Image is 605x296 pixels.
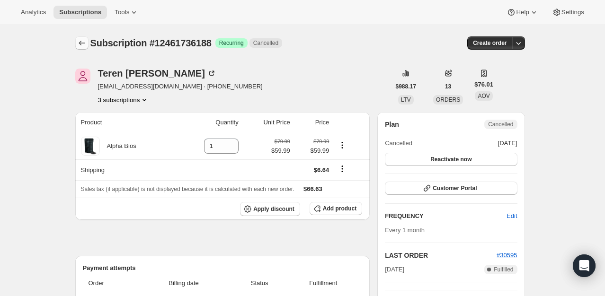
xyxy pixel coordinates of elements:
[240,202,300,216] button: Apply discount
[335,164,350,174] button: Shipping actions
[430,156,472,163] span: Reactivate now
[385,182,517,195] button: Customer Portal
[290,279,356,288] span: Fulfillment
[15,6,52,19] button: Analytics
[75,69,90,84] span: Teren Bladel
[573,254,596,277] div: Open Intercom Messenger
[494,266,513,273] span: Fulfilled
[396,83,416,90] span: $988.17
[385,226,425,234] span: Every 1 month
[390,80,422,93] button: $988.17
[75,159,178,180] th: Shipping
[473,39,507,47] span: Create order
[115,9,129,16] span: Tools
[497,252,517,259] a: #30595
[507,211,517,221] span: Edit
[385,211,507,221] h2: FREQUENCY
[59,9,101,16] span: Subscriptions
[310,202,362,215] button: Add product
[501,209,523,224] button: Edit
[253,39,278,47] span: Cancelled
[275,139,290,144] small: $79.99
[98,69,216,78] div: Teren [PERSON_NAME]
[98,95,150,104] button: Product actions
[498,139,517,148] span: [DATE]
[219,39,244,47] span: Recurring
[75,36,89,50] button: Subscriptions
[303,185,322,192] span: $66.63
[478,93,489,99] span: AOV
[561,9,584,16] span: Settings
[293,112,332,133] th: Price
[474,80,493,89] span: $76.01
[90,38,212,48] span: Subscription #12461736188
[100,141,136,151] div: Alpha Bios
[546,6,590,19] button: Settings
[53,6,107,19] button: Subscriptions
[296,146,329,156] span: $59.99
[314,166,329,174] span: $6.64
[109,6,144,19] button: Tools
[323,205,356,212] span: Add product
[436,96,460,103] span: ORDERS
[81,186,294,192] span: Sales tax (if applicable) is not displayed because it is calculated with each new order.
[497,251,517,260] button: #30595
[335,140,350,150] button: Product actions
[385,120,399,129] h2: Plan
[21,9,46,16] span: Analytics
[75,112,178,133] th: Product
[235,279,284,288] span: Status
[501,6,544,19] button: Help
[433,184,477,192] span: Customer Portal
[83,263,363,273] h2: Payment attempts
[488,121,513,128] span: Cancelled
[138,279,229,288] span: Billing date
[83,273,136,294] th: Order
[401,96,411,103] span: LTV
[253,205,294,213] span: Apply discount
[445,83,451,90] span: 13
[241,112,293,133] th: Unit Price
[271,146,290,156] span: $59.99
[467,36,512,50] button: Create order
[313,139,329,144] small: $79.99
[439,80,457,93] button: 13
[516,9,529,16] span: Help
[385,265,404,274] span: [DATE]
[98,82,263,91] span: [EMAIL_ADDRESS][DOMAIN_NAME] · [PHONE_NUMBER]
[385,153,517,166] button: Reactivate now
[385,251,497,260] h2: LAST ORDER
[385,139,412,148] span: Cancelled
[177,112,241,133] th: Quantity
